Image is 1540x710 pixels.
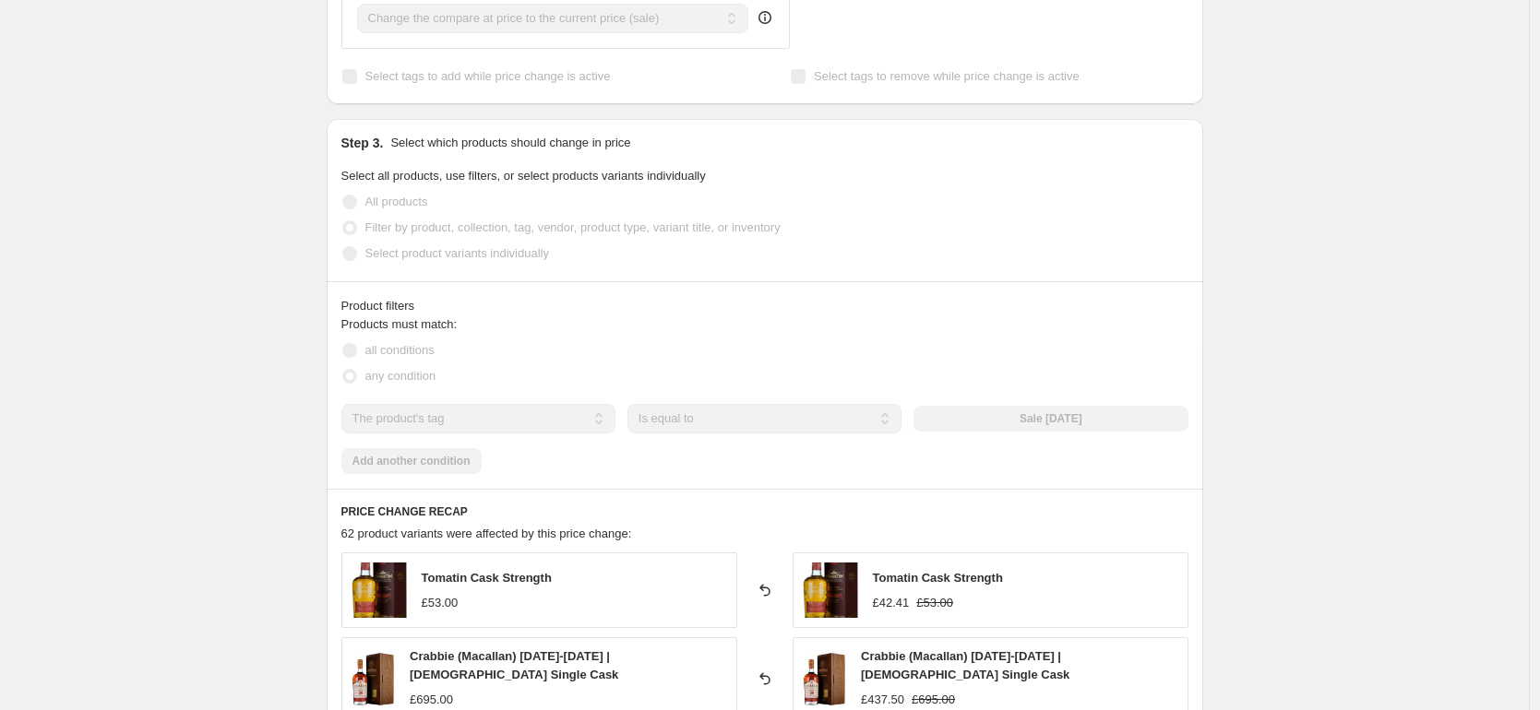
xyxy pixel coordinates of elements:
span: Select product variants individually [365,246,549,260]
div: £42.41 [873,594,910,612]
div: £437.50 [861,691,904,709]
strike: £695.00 [912,691,955,709]
strike: £53.00 [916,594,953,612]
h2: Step 3. [341,134,384,152]
span: Tomatin Cask Strength [422,571,552,585]
span: any condition [365,369,436,383]
span: all conditions [365,343,435,357]
div: £53.00 [422,594,459,612]
span: Filter by product, collection, tag, vendor, product type, variant title, or inventory [365,220,781,234]
h6: PRICE CHANGE RECAP [341,504,1188,519]
span: Select tags to remove while price change is active [814,69,1080,83]
p: Select which products should change in price [390,134,630,152]
img: 9704_crabbie_30_year_old_single_cask_2019_release_1_80x.jpg [352,651,396,706]
div: help [756,8,774,27]
div: £695.00 [410,691,453,709]
span: Crabbie (Macallan) [DATE]-[DATE] | [DEMOGRAPHIC_DATA] Single Cask [410,649,618,681]
span: Select tags to add while price change is active [365,69,611,83]
span: Tomatin Cask Strength [873,571,1003,585]
img: 9704_crabbie_30_year_old_single_cask_2019_release_1_80x.jpg [803,651,847,706]
img: 9207TomatinCaskStrength_80x.jpg [803,562,858,618]
div: Product filters [341,297,1188,315]
span: Products must match: [341,317,458,331]
span: Crabbie (Macallan) [DATE]-[DATE] | [DEMOGRAPHIC_DATA] Single Cask [861,649,1069,681]
span: Select all products, use filters, or select products variants individually [341,169,706,183]
span: 62 product variants were affected by this price change: [341,527,632,540]
img: 9207TomatinCaskStrength_80x.jpg [352,562,407,618]
span: All products [365,195,428,208]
